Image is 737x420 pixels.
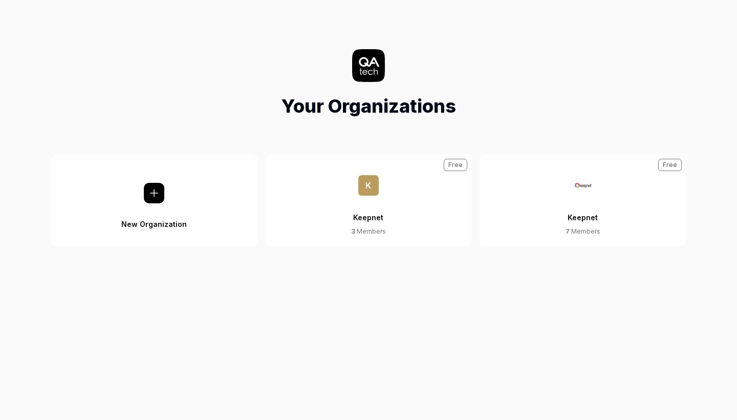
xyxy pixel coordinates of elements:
[358,175,379,196] span: K
[573,175,593,196] img: Keepnet Logo
[566,227,600,236] div: Members
[121,203,187,229] div: New Organization
[480,155,686,246] button: Keepnet7 MembersFree
[566,227,570,235] span: 7
[351,227,355,235] span: 3
[351,227,386,236] div: Members
[444,159,467,171] div: Free
[266,155,472,246] button: KKeepnet3 MembersFree
[480,155,686,246] a: Keepnet LogoKeepnet7 MembersFree
[658,159,682,171] div: Free
[353,196,383,227] div: Keepnet
[568,196,598,227] div: Keepnet
[51,155,257,246] button: New Organization
[281,92,456,120] h1: Your Organizations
